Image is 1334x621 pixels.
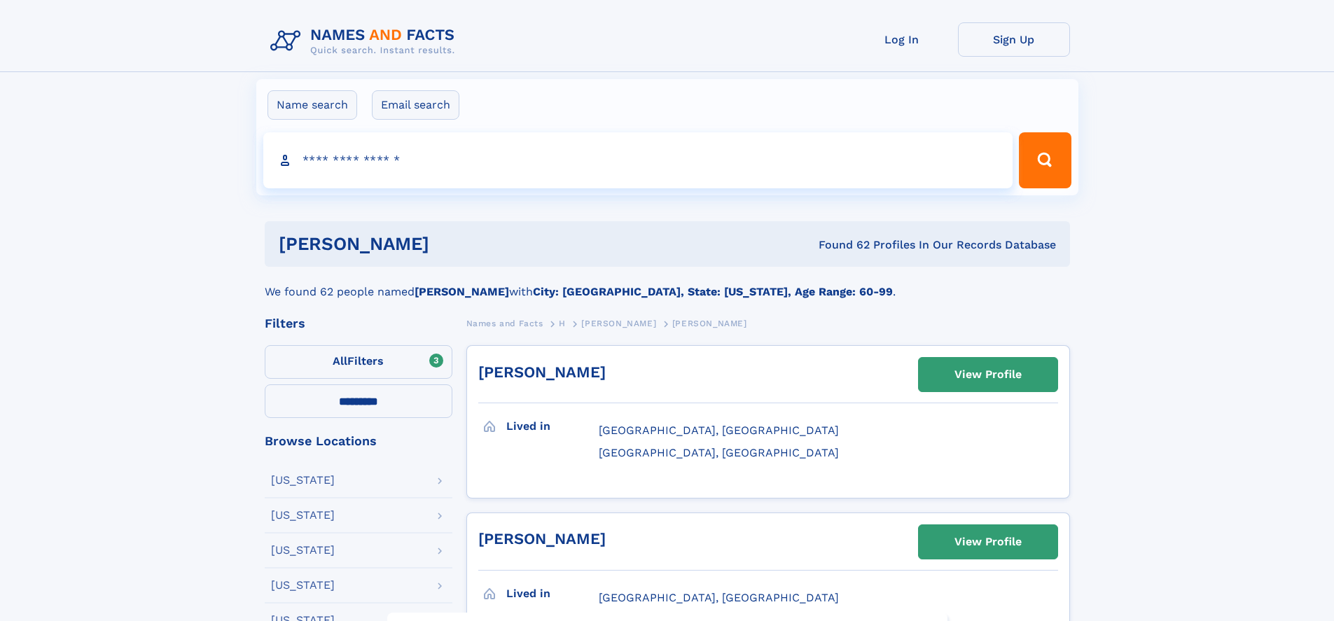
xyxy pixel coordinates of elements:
[268,90,357,120] label: Name search
[466,314,543,332] a: Names and Facts
[672,319,747,328] span: [PERSON_NAME]
[263,132,1013,188] input: search input
[599,591,839,604] span: [GEOGRAPHIC_DATA], [GEOGRAPHIC_DATA]
[599,446,839,459] span: [GEOGRAPHIC_DATA], [GEOGRAPHIC_DATA]
[958,22,1070,57] a: Sign Up
[265,345,452,379] label: Filters
[333,354,347,368] span: All
[919,525,1057,559] a: View Profile
[265,267,1070,300] div: We found 62 people named with .
[372,90,459,120] label: Email search
[271,475,335,486] div: [US_STATE]
[271,545,335,556] div: [US_STATE]
[506,414,599,438] h3: Lived in
[581,314,656,332] a: [PERSON_NAME]
[954,358,1022,391] div: View Profile
[279,235,624,253] h1: [PERSON_NAME]
[271,580,335,591] div: [US_STATE]
[271,510,335,521] div: [US_STATE]
[581,319,656,328] span: [PERSON_NAME]
[533,285,893,298] b: City: [GEOGRAPHIC_DATA], State: [US_STATE], Age Range: 60-99
[954,526,1022,558] div: View Profile
[559,314,566,332] a: H
[1019,132,1071,188] button: Search Button
[415,285,509,298] b: [PERSON_NAME]
[846,22,958,57] a: Log In
[265,435,452,447] div: Browse Locations
[559,319,566,328] span: H
[506,582,599,606] h3: Lived in
[265,22,466,60] img: Logo Names and Facts
[624,237,1056,253] div: Found 62 Profiles In Our Records Database
[478,530,606,547] a: [PERSON_NAME]
[919,358,1057,391] a: View Profile
[478,363,606,381] a: [PERSON_NAME]
[265,317,452,330] div: Filters
[599,424,839,437] span: [GEOGRAPHIC_DATA], [GEOGRAPHIC_DATA]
